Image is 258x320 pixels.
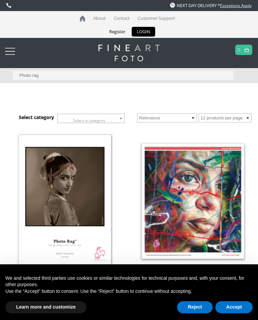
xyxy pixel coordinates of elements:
[238,45,241,55] a: 0
[5,288,253,295] p: Use the “Accept” button to consent. Use the “Reject” button to continue without accepting.
[5,275,253,288] p: We and selected third parties use cookies or similar technologies for technical purposes and, wit...
[111,11,133,25] a: Contact
[137,113,197,122] select: Shop order
[177,301,213,313] button: Reject
[13,71,233,80] input: Search products…
[244,48,249,52] img: basket.svg
[170,3,175,8] img: time.svg
[73,118,105,123] span: Select a category
[134,11,178,25] a: Customer Support
[132,27,155,37] a: LOGIN
[220,3,252,8] a: Exceptions Apply
[215,301,253,313] button: Accept
[5,301,86,313] button: Learn more and customize
[6,3,11,8] img: phone.svg
[104,27,130,37] a: Register
[170,2,217,8] span: NEXT DAY DELIVERY
[98,45,159,61] img: logo-white.svg
[90,11,109,25] a: About
[134,128,252,275] img: Editions Photo Cotton Rag 315gsm (IFA-011)
[19,114,54,120] h3: Select category
[6,128,124,275] img: Hahnemuhle Photo Rag 308gsm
